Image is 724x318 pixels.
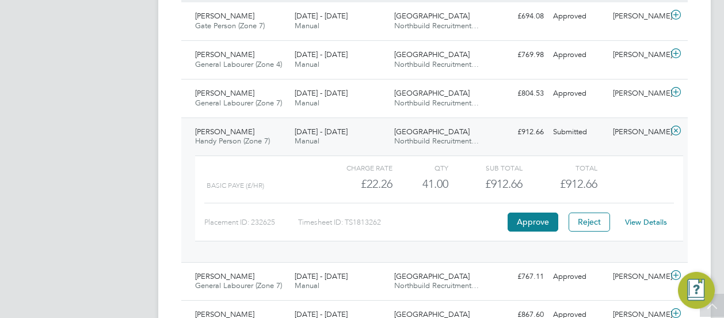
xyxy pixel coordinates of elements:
span: Manual [295,281,319,290]
span: [GEOGRAPHIC_DATA] [394,88,470,98]
div: £694.08 [489,7,548,26]
div: Approved [548,46,608,65]
div: Timesheet ID: TS1813262 [298,213,505,232]
div: £912.66 [489,123,548,142]
span: [DATE] - [DATE] [295,50,348,59]
span: BASIC PAYE (£/HR) [207,181,264,190]
span: Manual [295,98,319,108]
span: General Labourer (Zone 4) [195,59,282,69]
span: [PERSON_NAME] [195,88,254,98]
span: Gate Person (Zone 7) [195,21,265,31]
div: £804.53 [489,84,548,103]
span: Manual [295,21,319,31]
div: Sub Total [448,161,523,175]
span: Northbuild Recruitment… [394,136,479,146]
span: Northbuild Recruitment… [394,98,479,108]
span: Manual [295,136,319,146]
span: [GEOGRAPHIC_DATA] [394,11,470,21]
span: £912.66 [560,177,597,191]
span: [PERSON_NAME] [195,127,254,137]
span: [GEOGRAPHIC_DATA] [394,127,470,137]
div: Total [523,161,597,175]
span: General Labourer (Zone 7) [195,281,282,290]
span: Northbuild Recruitment… [394,281,479,290]
span: [DATE] - [DATE] [295,271,348,281]
div: £769.98 [489,46,548,65]
div: Placement ID: 232625 [204,213,298,232]
span: Handy Person (Zone 7) [195,136,270,146]
span: [PERSON_NAME] [195,11,254,21]
span: [DATE] - [DATE] [295,127,348,137]
div: £912.66 [448,175,523,194]
span: [PERSON_NAME] [195,271,254,281]
span: [GEOGRAPHIC_DATA] [394,50,470,59]
button: Approve [508,213,558,231]
span: General Labourer (Zone 7) [195,98,282,108]
div: Approved [548,84,608,103]
span: Northbuild Recruitment… [394,21,479,31]
div: 41.00 [393,175,448,194]
span: Northbuild Recruitment… [394,59,479,69]
div: Approved [548,267,608,286]
div: Charge rate [318,161,393,175]
div: [PERSON_NAME] [608,46,668,65]
button: Reject [569,213,610,231]
div: [PERSON_NAME] [608,84,668,103]
div: £22.26 [318,175,393,194]
span: [DATE] - [DATE] [295,88,348,98]
div: Submitted [548,123,608,142]
span: [GEOGRAPHIC_DATA] [394,271,470,281]
div: Approved [548,7,608,26]
div: QTY [393,161,448,175]
div: £767.11 [489,267,548,286]
a: View Details [625,217,667,227]
span: [PERSON_NAME] [195,50,254,59]
button: Engage Resource Center [678,272,715,309]
span: Manual [295,59,319,69]
div: [PERSON_NAME] [608,7,668,26]
div: [PERSON_NAME] [608,123,668,142]
div: [PERSON_NAME] [608,267,668,286]
span: [DATE] - [DATE] [295,11,348,21]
